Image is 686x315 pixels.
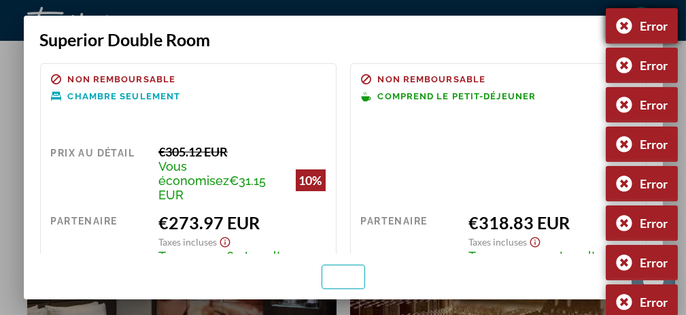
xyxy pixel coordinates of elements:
[640,216,668,231] div: Error
[527,233,543,248] button: Show Taxes and Fees disclaimer
[468,249,529,263] span: Tu gagnes
[158,236,217,248] span: Taxes incluses
[640,58,668,73] div: Error
[640,18,668,33] div: Error
[640,97,668,112] div: Error
[296,169,326,191] div: 10%
[640,176,668,191] div: Error
[68,92,181,101] span: Chambre seulement
[51,212,149,290] div: Partenaire
[158,249,288,278] span: 969 Loyalty Points
[378,92,536,101] span: Comprend le petit-déjeuner
[640,255,668,270] div: Error
[468,212,635,233] div: €318.83 EUR
[68,75,176,84] span: Non remboursable
[158,249,219,263] span: Tu gagnes
[640,137,668,152] div: Error
[640,295,668,310] div: Error
[51,144,149,202] div: Prix au détail
[158,173,266,202] span: €31.15 EUR
[158,144,325,159] div: €305.12 EUR
[158,212,325,233] div: €273.97 EUR
[361,212,459,290] div: Partenaire
[468,249,602,278] span: 1,127 Loyalty Points
[217,233,233,248] button: Show Taxes and Fees disclaimer
[468,236,527,248] span: Taxes incluses
[158,159,229,188] span: Vous économisez
[632,261,675,304] iframe: Bouton de lancement de la fenêtre de messagerie
[378,75,486,84] span: Non remboursable
[40,29,647,50] h3: Superior Double Room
